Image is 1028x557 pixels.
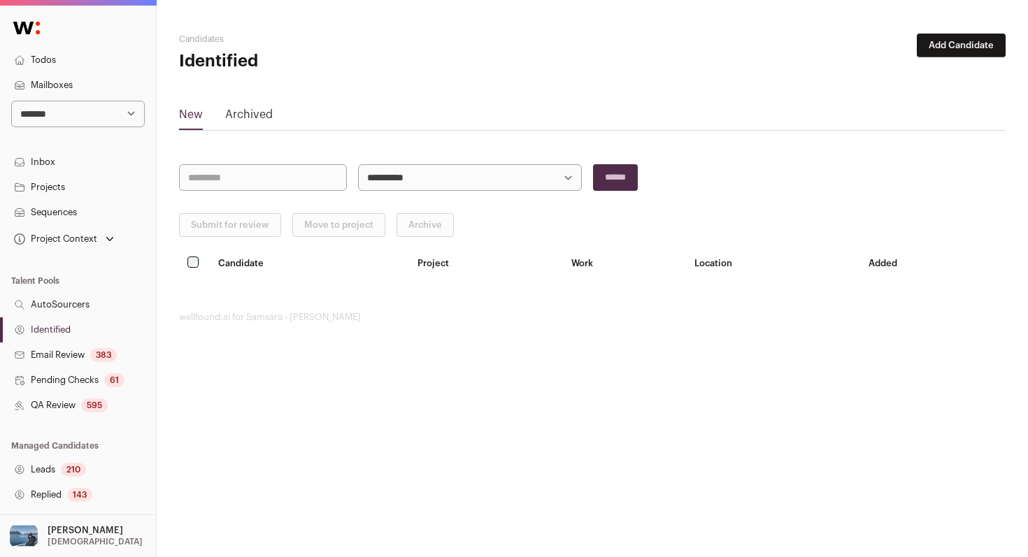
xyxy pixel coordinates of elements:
[67,488,92,502] div: 143
[860,248,1006,278] th: Added
[11,233,97,245] div: Project Context
[563,248,686,278] th: Work
[61,463,86,477] div: 210
[917,34,1006,57] button: Add Candidate
[81,398,108,412] div: 595
[179,34,455,45] h2: Candidates
[90,348,117,362] div: 383
[8,521,39,551] img: 17109629-medium_jpg
[48,536,143,547] p: [DEMOGRAPHIC_DATA]
[104,373,124,387] div: 61
[179,50,455,73] h1: Identified
[210,248,409,278] th: Candidate
[6,521,145,551] button: Open dropdown
[179,106,203,129] a: New
[409,248,564,278] th: Project
[6,14,48,42] img: Wellfound
[179,312,1006,323] footer: wellfound:ai for Samsara - [PERSON_NAME]
[686,248,860,278] th: Location
[225,106,273,129] a: Archived
[11,229,117,249] button: Open dropdown
[48,525,123,536] p: [PERSON_NAME]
